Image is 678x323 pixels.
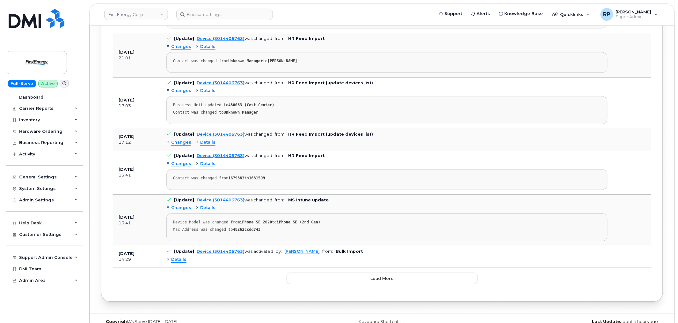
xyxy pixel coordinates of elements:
b: [DATE] [119,98,135,102]
span: from: [275,80,286,85]
b: [Update] [174,132,194,137]
b: HR Feed Import [288,153,324,158]
span: Alerts [477,11,490,17]
a: Device (3014406763) [197,80,244,85]
span: from: [275,198,286,202]
strong: [PERSON_NAME] [267,59,297,63]
a: Knowledge Base [495,7,548,20]
span: Details [200,44,215,50]
div: Contact was changed from to [173,59,601,64]
span: from: [275,132,286,137]
a: FirstEnergy Corp [104,9,168,20]
span: Details [200,139,215,146]
a: Alerts [467,7,495,20]
strong: 1679883 [228,176,244,180]
b: [Update] [174,153,194,158]
span: Details [171,257,186,263]
b: [DATE] [119,167,135,172]
span: RP [603,11,610,18]
strong: 48262ccdd743 [233,227,261,232]
a: [PERSON_NAME] [284,249,320,254]
div: was changed [197,198,272,202]
div: was changed [197,36,272,41]
span: Knowledge Base [505,11,543,17]
div: 13:41 [119,220,155,226]
b: HR Feed Import (update devices list) [288,132,373,137]
div: Quicklinks [548,8,595,21]
span: Load more [370,275,394,282]
span: Support [445,11,463,17]
b: [Update] [174,198,194,202]
iframe: Messenger Launcher [650,295,673,318]
div: Device Model was changed from to [173,220,601,225]
span: Quicklinks [560,12,584,17]
a: Device (3014406763) [197,249,244,254]
b: MS Intune update [288,198,329,202]
strong: iPhone SE 2020 [240,220,272,224]
span: by: [276,249,282,254]
div: 17:03 [119,103,155,109]
span: Changes [171,205,191,211]
b: [DATE] [119,215,135,220]
a: Device (3014406763) [197,132,244,137]
b: [Update] [174,249,194,254]
div: Contact was changed from to [173,176,601,181]
div: was changed [197,132,272,137]
span: Changes [171,161,191,167]
strong: 480063 (Cost Center) [228,103,274,107]
a: Device (3014406763) [197,198,244,202]
span: Details [200,88,215,94]
div: Mac Address was changed to [173,227,601,232]
div: 21:01 [119,55,155,61]
span: from: [275,153,286,158]
span: from: [322,249,333,254]
input: Find something... [176,9,273,20]
div: was changed [197,153,272,158]
strong: iPhone SE (2nd Gen) [277,220,320,224]
b: [DATE] [119,134,135,139]
span: Super Admin [616,14,652,19]
strong: Unknown Manager [228,59,263,63]
span: from: [275,36,286,41]
div: Ryan Partack [596,8,663,21]
span: Changes [171,139,191,146]
span: Changes [171,44,191,50]
div: 17:12 [119,139,155,145]
div: was changed [197,80,272,85]
span: Details [200,205,215,211]
b: [Update] [174,80,194,85]
div: was activated [197,249,273,254]
strong: 1681599 [249,176,265,180]
button: Load more [287,273,478,284]
b: HR Feed Import (update devices list) [288,80,373,85]
a: Device (3014406763) [197,36,244,41]
div: Business Unit updated to . [173,103,601,108]
b: HR Feed Import [288,36,324,41]
div: 13:41 [119,172,155,178]
a: Support [435,7,467,20]
span: Changes [171,88,191,94]
b: [DATE] [119,251,135,256]
span: Details [200,161,215,167]
b: [Update] [174,36,194,41]
div: Contact was changed to [173,110,601,115]
strong: Unknown Manager [224,110,258,115]
b: Bulk Import [336,249,363,254]
a: Device (3014406763) [197,153,244,158]
span: [PERSON_NAME] [616,9,652,14]
div: 14:29 [119,257,155,262]
b: [DATE] [119,50,135,55]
